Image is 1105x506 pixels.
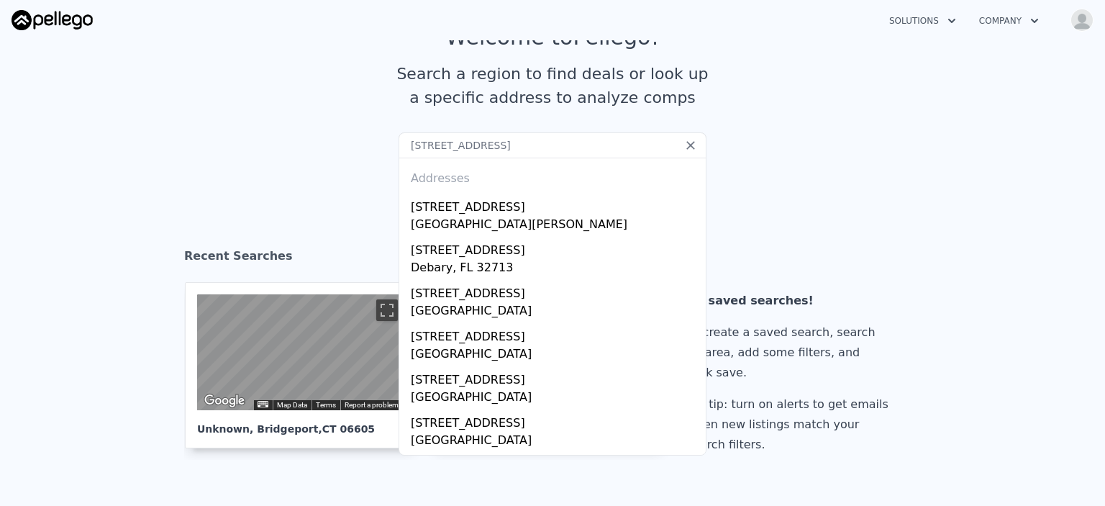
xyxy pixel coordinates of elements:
img: avatar [1070,9,1093,32]
button: Solutions [878,8,968,34]
div: [STREET_ADDRESS] [411,279,700,302]
img: Google [201,392,248,410]
button: Company [968,8,1050,34]
button: Map Data [277,400,307,410]
div: [GEOGRAPHIC_DATA] [411,432,700,452]
div: [GEOGRAPHIC_DATA][PERSON_NAME] [411,216,700,236]
a: Report a problem [345,401,399,409]
div: [GEOGRAPHIC_DATA] [411,345,700,366]
div: [STREET_ADDRESS] [411,452,700,475]
div: Debary, FL 32713 [411,259,700,279]
div: [GEOGRAPHIC_DATA] [411,302,700,322]
div: Street View [197,294,403,410]
div: [STREET_ADDRESS] [411,322,700,345]
div: [STREET_ADDRESS] [411,236,700,259]
div: Map [197,294,403,410]
div: Unknown , Bridgeport [197,410,403,436]
div: Search a region to find deals or look up a specific address to analyze comps [391,62,714,109]
a: Terms (opens in new tab) [316,401,336,409]
div: To create a saved search, search an area, add some filters, and click save. [687,322,894,383]
div: Addresses [405,158,700,193]
div: [GEOGRAPHIC_DATA] [411,389,700,409]
img: Pellego [12,10,93,30]
button: Toggle fullscreen view [376,299,398,321]
div: [STREET_ADDRESS] [411,409,700,432]
a: Map Unknown, Bridgeport,CT 06605 [185,282,427,448]
div: Pro tip: turn on alerts to get emails when new listings match your search filters. [687,394,894,455]
button: Keyboard shortcuts [258,401,268,407]
span: , CT 06605 [318,423,375,435]
div: [STREET_ADDRESS] [411,366,700,389]
a: Open this area in Google Maps (opens a new window) [201,392,248,410]
div: No saved searches! [687,291,894,311]
input: Search an address or region... [399,132,706,158]
div: Recent Searches [184,236,921,282]
div: [STREET_ADDRESS] [411,193,700,216]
